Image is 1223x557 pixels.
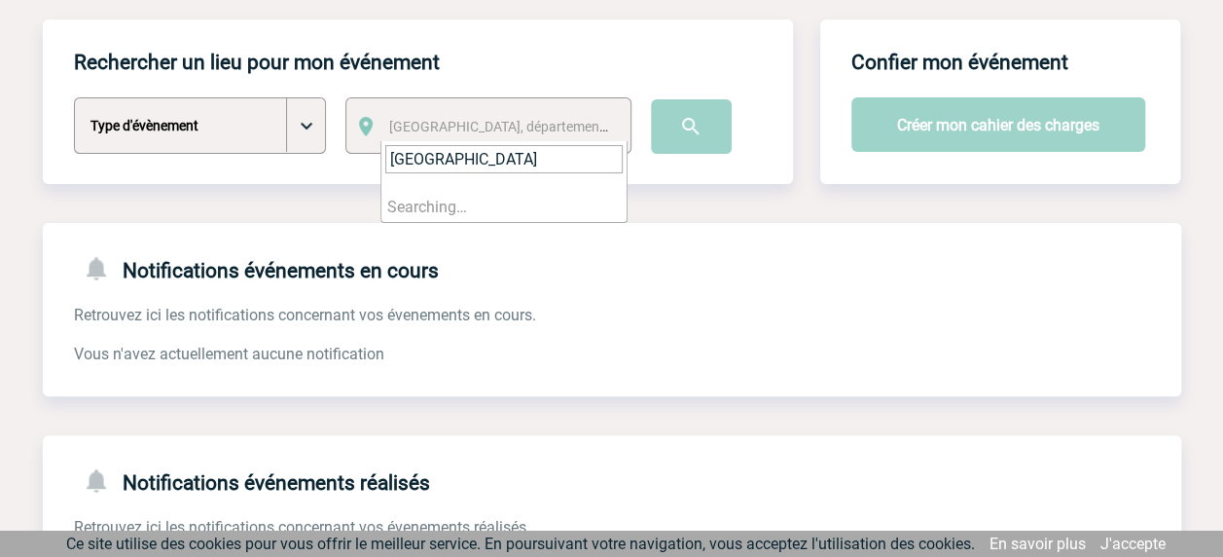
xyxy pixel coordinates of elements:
[851,97,1145,152] button: Créer mon cahier des charges
[82,466,123,495] img: notifications-24-px-g.png
[74,345,384,363] span: Vous n'avez actuellement aucune notification
[651,99,732,154] input: Submit
[74,254,439,282] h4: Notifications événements en cours
[82,254,123,282] img: notifications-24-px-g.png
[66,535,975,553] span: Ce site utilise des cookies pour vous offrir le meilleur service. En poursuivant votre navigation...
[989,535,1086,553] a: En savoir plus
[74,466,430,495] h4: Notifications événements réalisés
[74,51,440,74] h4: Rechercher un lieu pour mon événement
[74,518,530,537] span: Retrouvez ici les notifications concernant vos évenements réalisés.
[389,119,660,134] span: [GEOGRAPHIC_DATA], département, région...
[851,51,1068,74] h4: Confier mon événement
[381,192,627,222] li: Searching…
[74,306,536,324] span: Retrouvez ici les notifications concernant vos évenements en cours.
[1100,535,1166,553] a: J'accepte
